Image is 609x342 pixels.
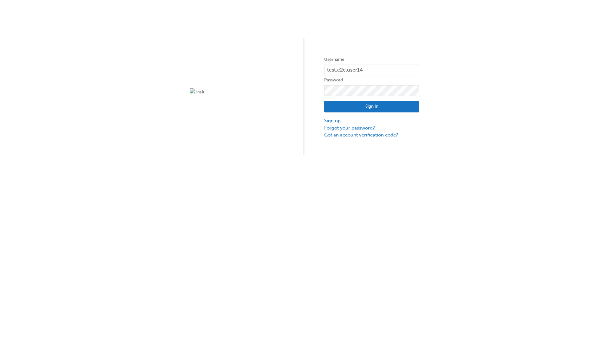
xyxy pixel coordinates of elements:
[324,131,419,139] a: Got an account verification code?
[324,56,419,63] label: Username
[324,76,419,84] label: Password
[324,65,419,75] input: Username
[324,101,419,113] button: Sign In
[190,88,285,96] img: Trak
[324,124,419,132] a: Forgot your password?
[324,117,419,124] a: Sign up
